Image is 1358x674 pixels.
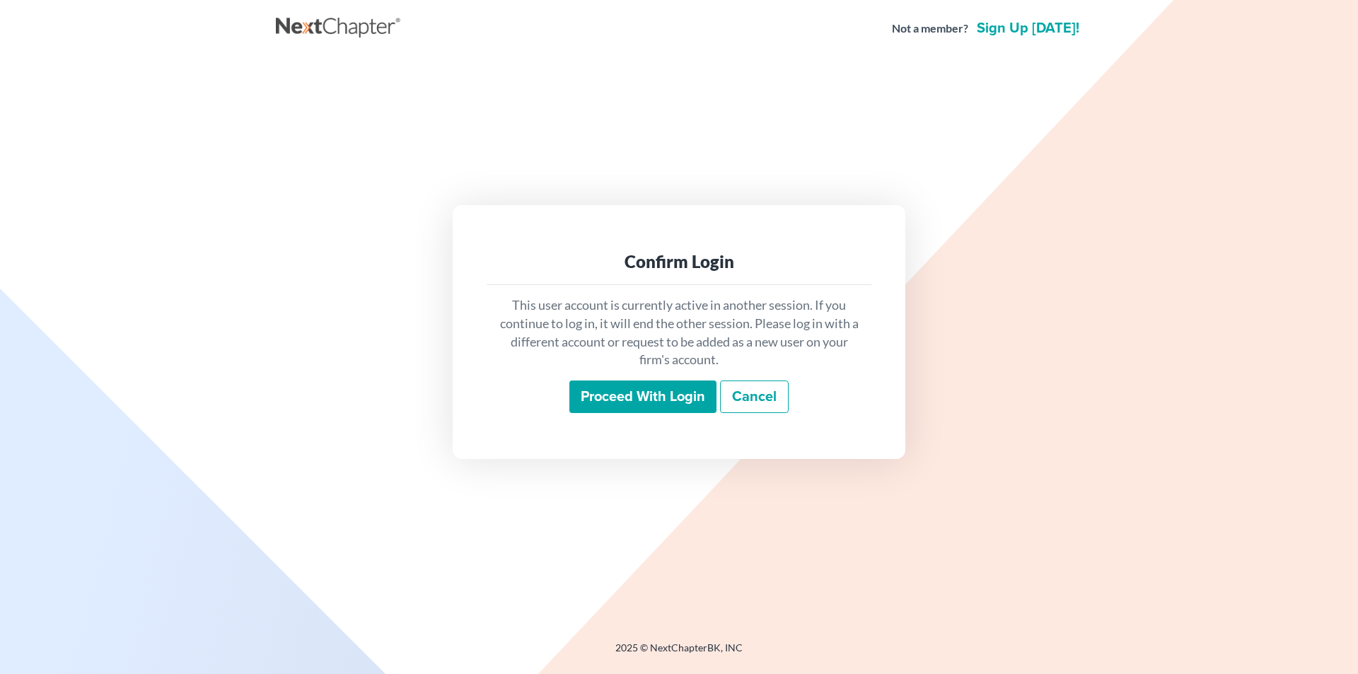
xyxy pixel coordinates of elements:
strong: Not a member? [892,21,968,37]
a: Cancel [720,380,789,413]
div: Confirm Login [498,250,860,273]
input: Proceed with login [569,380,716,413]
p: This user account is currently active in another session. If you continue to log in, it will end ... [498,296,860,369]
a: Sign up [DATE]! [974,21,1082,35]
div: 2025 © NextChapterBK, INC [276,641,1082,666]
